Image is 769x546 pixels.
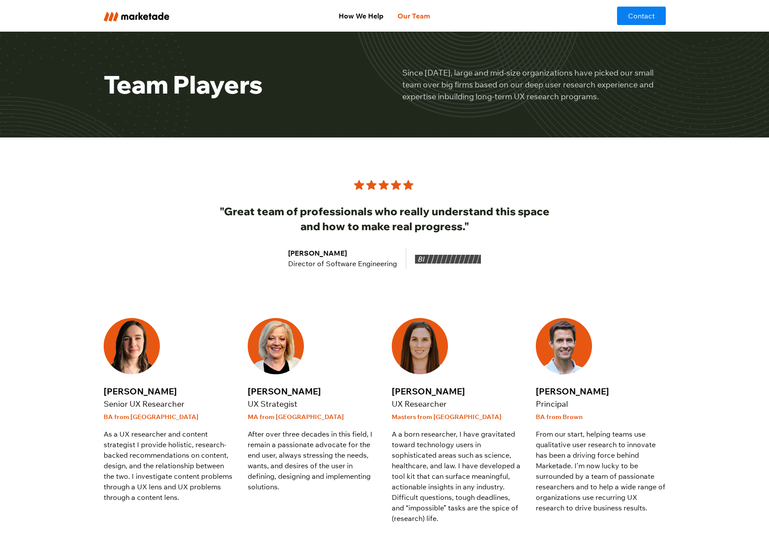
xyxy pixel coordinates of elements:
[248,385,378,398] div: [PERSON_NAME]
[288,248,397,258] div: [PERSON_NAME]
[104,318,160,374] img: Senior UX Researcher Nora Fiore
[415,255,481,264] img: BI Engineering Logo
[104,429,234,503] p: As a UX researcher and content strategist I provide holistic, research-backed recommendations on ...
[392,412,522,422] div: Masters from [GEOGRAPHIC_DATA]
[216,204,553,234] h2: "Great team of professionals who really understand this space and how to make real progress."
[104,10,221,21] a: home
[248,429,378,492] p: After over three decades in this field, I remain a passionate advocate for the end user, always s...
[392,429,522,524] p: A a born researcher, I have gravitated toward technology users in sophisticated areas such as sci...
[390,7,437,25] a: Our Team
[248,318,304,374] img: UX Strategist Kristy Knabe
[104,70,367,99] h1: Team Players
[332,7,390,25] a: How We Help
[248,398,378,410] div: UX Strategist
[288,258,397,269] div: Director of Software Engineering
[104,398,234,410] div: Senior UX Researcher
[536,385,666,398] div: [PERSON_NAME]
[392,398,522,410] div: UX Researcher
[104,412,234,422] div: BA from [GEOGRAPHIC_DATA]
[536,398,666,410] div: Principal
[104,385,234,398] div: [PERSON_NAME]
[392,385,522,398] div: [PERSON_NAME]
[536,318,592,374] img: Principal John Nicholson
[248,412,378,422] div: MA from [GEOGRAPHIC_DATA]
[392,318,448,374] img: UX Researcher Meredith Meisetschlaeger
[536,412,666,422] div: BA from Brown
[402,67,666,102] p: Since [DATE], large and mid-size organizations have picked our small team over big firms based on...
[444,91,597,101] a: building long-term UX research programs
[617,7,666,25] a: Contact
[536,429,666,513] p: From our start, helping teams use qualitative user research to innovate has been a driving force ...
